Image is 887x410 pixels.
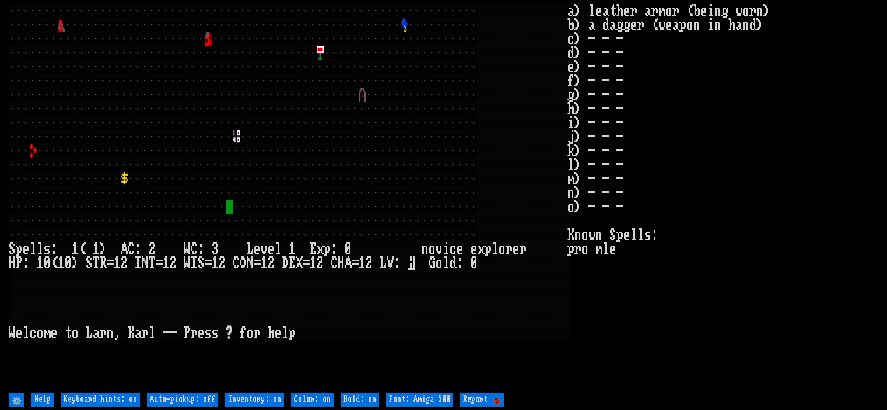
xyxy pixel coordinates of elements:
[149,242,156,256] div: 2
[100,242,107,256] div: )
[198,242,205,256] div: :
[9,242,16,256] div: S
[450,256,457,270] div: d
[121,242,128,256] div: A
[261,256,268,270] div: 1
[485,242,492,256] div: p
[212,242,219,256] div: 3
[61,393,140,407] input: Keyboard hints: on
[268,256,275,270] div: 2
[324,242,331,256] div: p
[44,256,51,270] div: 0
[450,242,457,256] div: c
[254,242,261,256] div: e
[506,242,513,256] div: r
[23,326,30,340] div: l
[142,256,149,270] div: N
[147,393,218,407] input: Auto-pickup: off
[471,242,478,256] div: e
[58,256,65,270] div: 1
[205,326,212,340] div: s
[9,256,16,270] div: H
[121,256,128,270] div: 2
[225,393,284,407] input: Inventory: on
[268,326,275,340] div: h
[275,326,282,340] div: e
[37,256,44,270] div: 1
[457,256,464,270] div: :
[93,256,100,270] div: T
[289,242,296,256] div: 1
[310,256,317,270] div: 1
[499,242,506,256] div: o
[37,326,44,340] div: o
[478,242,485,256] div: x
[9,326,16,340] div: W
[149,256,156,270] div: T
[149,326,156,340] div: l
[408,256,415,270] mark: H
[240,326,247,340] div: f
[23,242,30,256] div: e
[86,326,93,340] div: L
[184,256,191,270] div: W
[331,256,338,270] div: C
[247,256,254,270] div: N
[9,393,24,407] input: ⚙️
[51,256,58,270] div: (
[331,242,338,256] div: :
[261,242,268,256] div: v
[380,256,387,270] div: L
[100,256,107,270] div: R
[191,326,198,340] div: r
[163,326,170,340] div: -
[289,326,296,340] div: p
[170,256,177,270] div: 2
[72,256,79,270] div: )
[394,256,401,270] div: :
[191,256,198,270] div: I
[170,326,177,340] div: -
[16,326,23,340] div: e
[128,242,135,256] div: C
[247,242,254,256] div: L
[205,256,212,270] div: =
[289,256,296,270] div: E
[72,326,79,340] div: o
[443,242,450,256] div: i
[429,256,436,270] div: G
[291,393,334,407] input: Color: on
[184,326,191,340] div: P
[233,256,240,270] div: C
[100,326,107,340] div: r
[16,242,23,256] div: p
[114,326,121,340] div: ,
[212,326,219,340] div: s
[79,242,86,256] div: (
[37,242,44,256] div: l
[44,242,51,256] div: s
[296,256,303,270] div: X
[184,242,191,256] div: W
[135,242,142,256] div: :
[44,326,51,340] div: m
[247,326,254,340] div: o
[30,326,37,340] div: c
[471,256,478,270] div: 0
[219,256,226,270] div: 2
[135,256,142,270] div: I
[282,326,289,340] div: l
[51,326,58,340] div: e
[142,326,149,340] div: r
[86,256,93,270] div: S
[567,4,878,390] stats: a) leather armor (being worn) b) a dagger (weapon in hand) c) - - - d) - - - e) - - - f) - - - g)...
[31,393,54,407] input: Help
[317,256,324,270] div: 2
[275,242,282,256] div: l
[51,242,58,256] div: :
[282,256,289,270] div: D
[156,256,163,270] div: =
[163,256,170,270] div: 1
[310,242,317,256] div: E
[93,242,100,256] div: 1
